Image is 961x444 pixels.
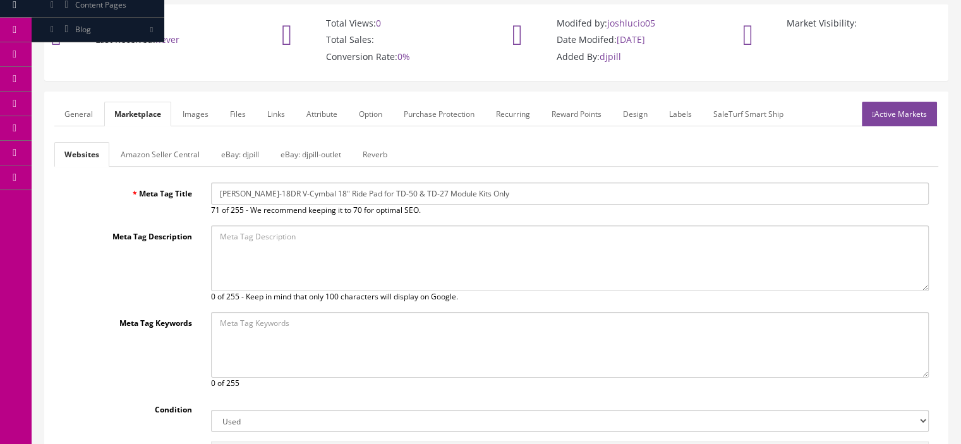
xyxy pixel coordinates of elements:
[659,102,702,126] a: Labels
[519,34,705,45] p: Date Modifed:
[541,102,612,126] a: Reward Points
[54,102,103,126] a: General
[54,312,202,329] label: Meta Tag Keywords
[155,33,179,45] span: never
[617,33,645,45] span: [DATE]
[353,142,397,167] a: Reverb
[54,399,202,416] label: Condition
[54,142,109,167] a: Websites
[211,183,929,205] input: Meta Tag Title
[111,142,210,167] a: Amazon Seller Central
[519,18,705,29] p: Modifed by:
[296,102,348,126] a: Attribute
[288,18,474,29] p: Total Views:
[211,378,215,388] span: 0
[217,378,239,388] span: of 255
[257,102,295,126] a: Links
[288,34,474,45] p: Total Sales:
[397,51,410,63] span: 0%
[288,51,474,63] p: Conversion Rate:
[211,142,269,167] a: eBay: djpill
[104,102,171,126] a: Marketplace
[613,102,658,126] a: Design
[376,17,381,29] span: 0
[862,102,937,126] a: Active Markets
[172,102,219,126] a: Images
[394,102,485,126] a: Purchase Protection
[222,205,421,215] span: of 255 - We recommend keeping it to 70 for optimal SEO.
[270,142,351,167] a: eBay: djpill-outlet
[600,51,621,63] span: djpill
[486,102,540,126] a: Recurring
[54,225,202,243] label: Meta Tag Description
[211,205,220,215] span: 71
[54,183,202,200] label: Meta Tag Title
[217,291,458,302] span: of 255 - Keep in mind that only 100 characters will display on Google.
[703,102,794,126] a: SaleTurf Smart Ship
[75,24,91,35] span: Blog
[749,18,935,29] p: Market Visibility:
[220,102,256,126] a: Files
[519,51,705,63] p: Added By:
[349,102,392,126] a: Option
[211,291,215,302] span: 0
[607,17,655,29] span: joshlucio05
